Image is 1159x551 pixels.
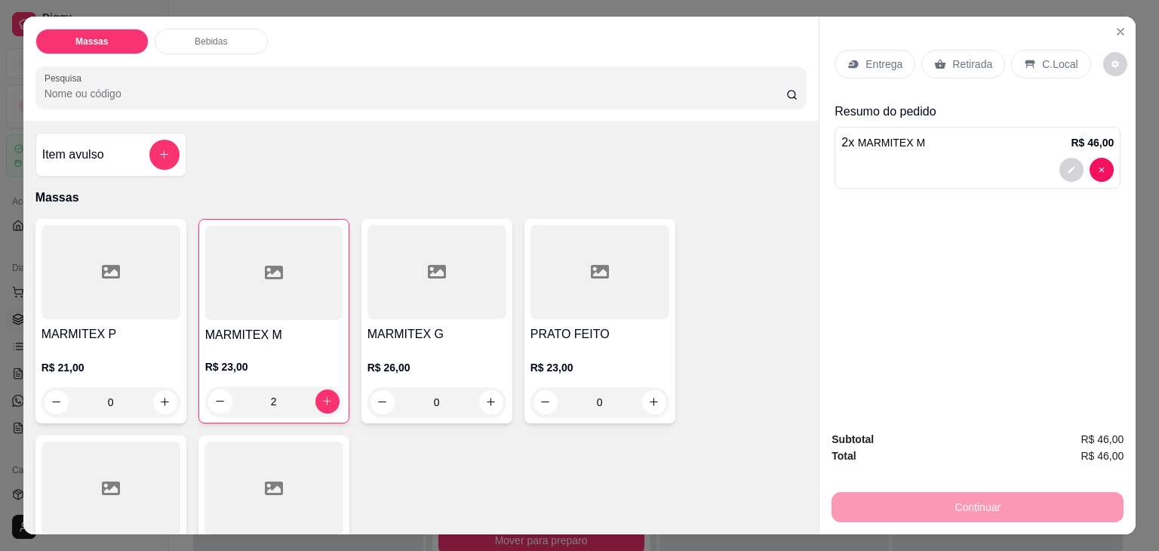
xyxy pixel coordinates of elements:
[45,86,786,101] input: Pesquisa
[195,35,227,48] p: Bebidas
[75,35,108,48] p: Massas
[367,360,506,375] p: R$ 26,00
[858,137,925,149] span: MARMITEX M
[1059,158,1084,182] button: decrease-product-quantity
[530,325,669,343] h4: PRATO FEITO
[1081,431,1124,448] span: R$ 46,00
[45,72,87,85] label: Pesquisa
[42,360,180,375] p: R$ 21,00
[1090,158,1114,182] button: decrease-product-quantity
[367,325,506,343] h4: MARMITEX G
[35,189,807,207] p: Massas
[153,390,177,414] button: increase-product-quantity
[835,103,1121,121] p: Resumo do pedido
[1103,52,1127,76] button: decrease-product-quantity
[841,134,925,152] p: 2 x
[479,390,503,414] button: increase-product-quantity
[1042,57,1078,72] p: C.Local
[208,389,232,414] button: decrease-product-quantity
[1081,448,1124,464] span: R$ 46,00
[45,390,69,414] button: decrease-product-quantity
[149,140,180,170] button: add-separate-item
[832,450,856,462] strong: Total
[205,359,343,374] p: R$ 23,00
[533,390,558,414] button: decrease-product-quantity
[865,57,902,72] p: Entrega
[530,360,669,375] p: R$ 23,00
[42,325,180,343] h4: MARMITEX P
[952,57,992,72] p: Retirada
[42,146,104,164] h4: Item avulso
[832,433,874,445] strong: Subtotal
[1071,135,1114,150] p: R$ 46,00
[315,389,340,414] button: increase-product-quantity
[370,390,395,414] button: decrease-product-quantity
[205,326,343,344] h4: MARMITEX M
[1108,20,1133,44] button: Close
[642,390,666,414] button: increase-product-quantity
